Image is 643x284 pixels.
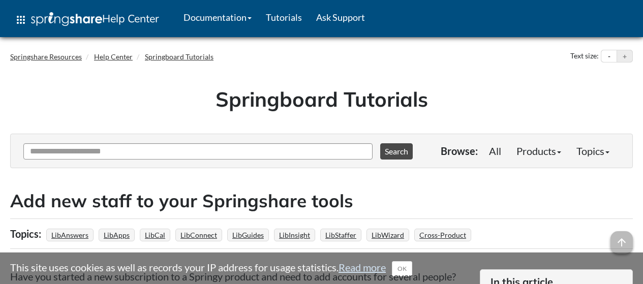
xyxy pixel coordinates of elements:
button: Decrease text size [601,50,617,62]
h1: Springboard Tutorials [18,85,625,113]
a: LibInsight [278,228,312,242]
a: Help Center [94,52,133,61]
a: Springboard Tutorials [145,52,213,61]
a: LibApps [102,228,131,242]
a: Tutorials [259,5,309,30]
h2: Add new staff to your Springshare tools [10,188,633,213]
a: apps Help Center [8,5,166,35]
a: LibConnect [179,228,219,242]
button: Search [380,143,413,160]
a: Ask Support [309,5,372,30]
a: arrow_upward [610,232,633,244]
span: arrow_upward [610,231,633,254]
a: Topics [569,141,617,161]
span: apps [15,14,27,26]
p: Browse: [441,144,478,158]
img: Springshare [31,12,102,26]
a: LibWizard [370,228,406,242]
a: LibGuides [231,228,265,242]
div: Text size: [568,50,601,63]
a: Springshare Resources [10,52,82,61]
a: Cross-Product [418,228,468,242]
a: Products [509,141,569,161]
a: All [481,141,509,161]
a: LibStaffer [324,228,358,242]
a: LibAnswers [50,228,90,242]
div: Topics: [10,224,44,243]
span: Help Center [102,12,159,25]
a: Documentation [176,5,259,30]
a: LibCal [143,228,167,242]
button: Increase text size [617,50,632,62]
